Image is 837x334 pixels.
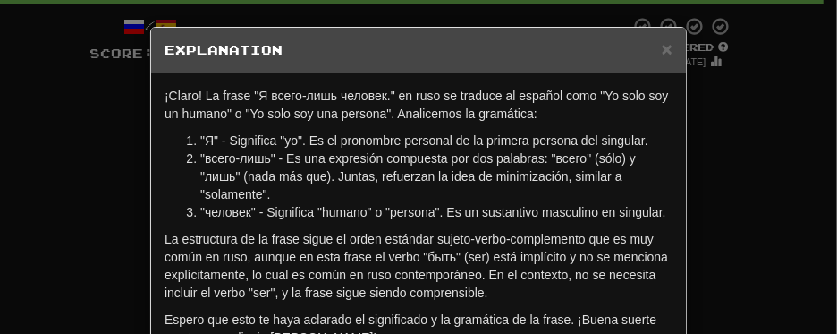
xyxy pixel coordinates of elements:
span: × [662,39,672,59]
button: Close [662,39,672,58]
h5: Explanation [165,41,672,59]
p: La estructura de la frase sigue el orden estándar sujeto-verbo-complemento que es muy común en ru... [165,230,672,302]
li: "Я" - Significa "yo". Es el pronombre personal de la primera persona del singular. [200,132,672,150]
li: "всего-лишь" - Es una expresión compuesta por dos palabras: "всего" (sólo) y "лишь" (nada más que... [200,150,672,203]
p: ¡Claro! La frase "Я всего-лишь человек." en ruso se traduce al español como "Yo solo soy un human... [165,87,672,123]
li: "человек" - Significa "humano" o "persona". Es un sustantivo masculino en singular. [200,203,672,221]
